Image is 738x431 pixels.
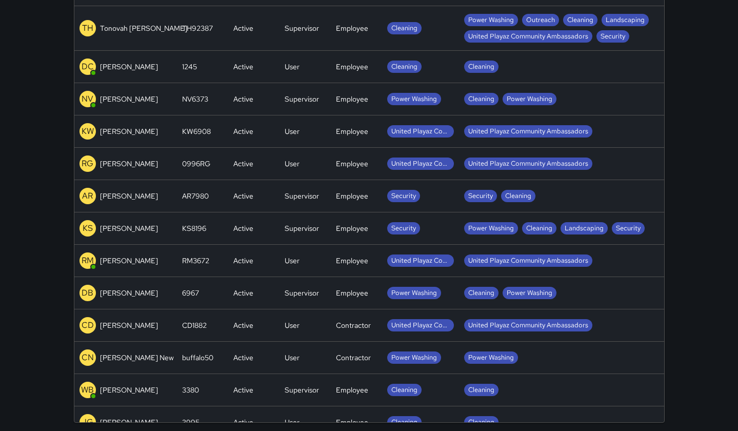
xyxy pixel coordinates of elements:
span: Cleaning [522,224,556,233]
div: Active [233,385,253,395]
span: Cleaning [563,15,597,25]
p: DC [82,61,94,73]
span: Cleaning [387,418,422,427]
p: RM [82,254,94,267]
span: Cleaning [387,385,422,395]
p: [PERSON_NAME] [100,320,158,330]
div: TH92387 [182,23,213,33]
div: KS8196 [182,223,206,233]
p: CN [82,351,94,364]
div: Active [233,256,253,266]
span: Outreach [522,15,559,25]
p: KW [82,125,94,138]
div: Active [233,62,253,72]
span: Power Washing [464,353,518,363]
div: User [285,320,300,330]
span: Power Washing [503,94,556,104]
span: Cleaning [387,24,422,33]
div: AR7980 [182,191,209,201]
div: Contractor [336,352,371,363]
div: Employee [336,62,368,72]
span: Security [612,224,645,233]
span: Cleaning [464,385,498,395]
div: Employee [336,256,368,266]
span: Landscaping [561,224,608,233]
p: [PERSON_NAME] [100,288,158,298]
div: Employee [336,159,368,169]
div: Employee [336,23,368,33]
span: Power Washing [387,353,441,363]
div: Active [233,126,253,136]
div: Supervisor [285,223,319,233]
div: User [285,256,300,266]
div: Active [233,223,253,233]
div: Employee [336,94,368,104]
p: [PERSON_NAME] [100,417,158,427]
span: United Playaz Community Ambassadors [387,159,454,169]
div: Active [233,94,253,104]
div: Supervisor [285,23,319,33]
div: 6967 [182,288,199,298]
div: User [285,417,300,427]
span: United Playaz Community Ambassadors [464,256,592,266]
p: DB [82,287,93,299]
span: United Playaz Community Ambassadors [464,32,592,42]
span: Security [387,224,420,233]
div: Employee [336,223,368,233]
p: [PERSON_NAME] [100,256,158,266]
div: 3995 [182,417,200,427]
span: United Playaz Community Ambassadors [464,159,592,169]
span: Power Washing [387,288,441,298]
p: [PERSON_NAME] [100,94,158,104]
div: Active [233,159,253,169]
span: United Playaz Community Ambassadors [387,321,454,330]
div: 1245 [182,62,197,72]
p: [PERSON_NAME] [100,223,158,233]
span: Security [464,191,497,201]
div: Employee [336,385,368,395]
p: TH [82,22,93,34]
p: [PERSON_NAME] [100,385,158,395]
div: Employee [336,191,368,201]
div: 0996RG [182,159,210,169]
div: Active [233,320,253,330]
span: Power Washing [503,288,556,298]
p: [PERSON_NAME] [100,159,158,169]
span: Cleaning [464,62,498,72]
span: Security [387,191,420,201]
p: WB [81,384,94,396]
div: 3380 [182,385,199,395]
div: Supervisor [285,385,319,395]
div: Supervisor [285,288,319,298]
div: NV6373 [182,94,208,104]
div: Employee [336,417,368,427]
span: Cleaning [387,62,422,72]
div: Employee [336,288,368,298]
span: Cleaning [464,94,498,104]
p: NV [82,93,93,105]
div: Active [233,288,253,298]
span: United Playaz Community Ambassadors [464,127,592,136]
div: User [285,352,300,363]
p: RG [82,158,93,170]
div: Active [233,23,253,33]
div: Employee [336,126,368,136]
span: Power Washing [464,15,518,25]
p: CD [82,319,94,331]
p: [PERSON_NAME] [100,126,158,136]
div: Active [233,191,253,201]
div: Supervisor [285,191,319,201]
div: Active [233,417,253,427]
div: Contractor [336,320,371,330]
div: buffalo50 [182,352,213,363]
div: Supervisor [285,94,319,104]
div: User [285,62,300,72]
p: [PERSON_NAME] [100,62,158,72]
p: KS [83,222,93,234]
span: Landscaping [602,15,649,25]
p: [PERSON_NAME] [100,191,158,201]
div: User [285,159,300,169]
span: United Playaz Community Ambassadors [387,256,454,266]
p: AR [82,190,93,202]
p: JG [82,416,93,428]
